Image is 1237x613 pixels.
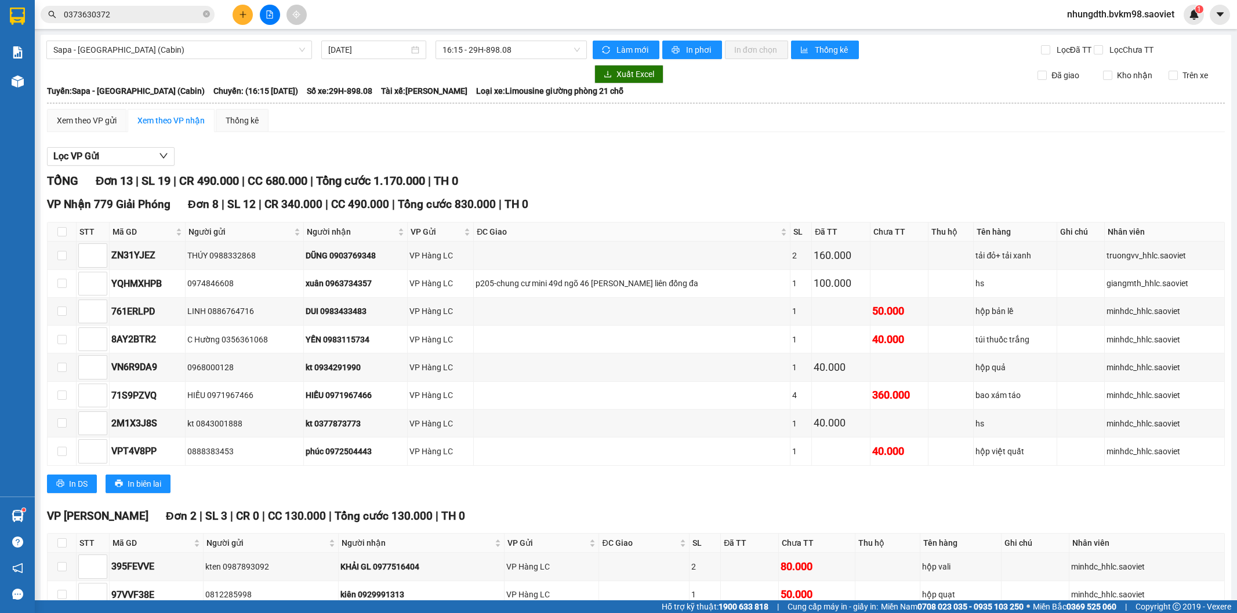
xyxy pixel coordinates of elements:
sup: 1 [1195,5,1203,13]
span: Cung cấp máy in - giấy in: [788,600,878,613]
div: 4 [792,389,810,402]
span: ĐC Giao [602,537,677,549]
span: download [604,70,612,79]
div: xuân 0963734357 [306,277,405,290]
div: hộp quạt [922,588,999,601]
span: In phơi [686,43,713,56]
span: Tổng cước 130.000 [335,509,433,523]
input: 12/09/2025 [328,43,409,56]
div: hộp vali [922,560,999,573]
span: Người gửi [206,537,327,549]
span: printer [115,479,123,488]
div: 1 [792,277,810,290]
span: | [136,174,139,188]
span: | [173,174,176,188]
div: túi thuốc trắng [975,333,1055,346]
td: VP Hàng LC [408,353,474,381]
td: 71S9PZVQ [110,382,186,410]
div: VP Hàng LC [409,417,471,430]
span: Đã giao [1047,69,1084,82]
div: 0888383453 [187,445,302,458]
th: Thu hộ [855,534,920,553]
span: | [436,509,438,523]
td: VP Hàng LC [505,581,600,609]
div: VP Hàng LC [506,588,597,601]
span: | [1125,600,1127,613]
span: TH 0 [434,174,458,188]
span: printer [672,46,681,55]
div: THÚY 0988332868 [187,249,302,262]
span: CR 490.000 [179,174,239,188]
button: printerIn biên lai [106,475,171,493]
div: kiên 0929991313 [340,588,502,601]
span: Tổng cước 830.000 [398,198,496,211]
button: aim [286,5,307,25]
th: Nhân viên [1105,222,1225,242]
td: VP Hàng LC [408,242,474,269]
span: Xuất Excel [616,68,654,81]
button: caret-down [1210,5,1230,25]
button: Lọc VP Gửi [47,147,175,166]
div: YẾN 0983115734 [306,333,405,346]
span: Trên xe [1178,69,1213,82]
strong: 0369 525 060 [1066,602,1116,611]
div: 50.000 [872,303,927,319]
div: VP Hàng LC [409,333,471,346]
div: hs [975,277,1055,290]
button: downloadXuất Excel [594,65,663,83]
div: kt 0843001888 [187,417,302,430]
span: aim [292,10,300,19]
td: VP Hàng LC [408,326,474,353]
span: Làm mới [616,43,650,56]
div: 2 [792,249,810,262]
strong: 0708 023 035 - 0935 103 250 [917,602,1024,611]
span: | [499,198,502,211]
span: CC 490.000 [331,198,389,211]
img: logo-vxr [10,8,25,25]
div: KHẢI GL 0977516404 [340,560,502,573]
button: syncLàm mới [593,41,659,59]
td: 8AY2BTR2 [110,326,186,353]
span: ĐC Giao [477,225,778,238]
span: | [777,600,779,613]
div: VN6R9DA9 [111,360,183,374]
span: SL 19 [142,174,171,188]
td: 761ERLPD [110,298,186,326]
div: LINH 0886764716 [187,305,302,318]
span: CC 680.000 [248,174,307,188]
input: Tìm tên, số ĐT hoặc mã đơn [64,8,201,21]
div: ZN31YJEZ [111,248,183,262]
td: 395FEVVE [110,553,204,581]
span: SL 12 [227,198,256,211]
div: phúc 0972504443 [306,445,405,458]
div: VP Hàng LC [409,249,471,262]
span: 1 [1197,5,1201,13]
th: STT [77,534,110,553]
span: Người gửi [188,225,292,238]
span: Tổng cước 1.170.000 [316,174,425,188]
th: Chưa TT [870,222,929,242]
span: copyright [1173,603,1181,611]
span: Số xe: 29H-898.08 [307,85,372,97]
th: Đã TT [812,222,870,242]
div: C Hường 0356361068 [187,333,302,346]
span: close-circle [203,10,210,17]
div: VP Hàng LC [409,305,471,318]
span: Sapa - Hà Nội (Cabin) [53,41,305,59]
div: 2M1X3J8S [111,416,183,430]
span: | [392,198,395,211]
button: In đơn chọn [725,41,788,59]
span: VP Gửi [411,225,462,238]
span: Loại xe: Limousine giường phòng 21 chỗ [476,85,623,97]
div: 80.000 [781,559,853,575]
span: file-add [266,10,274,19]
div: YQHMXHPB [111,276,183,291]
span: Người nhận [342,537,492,549]
div: 0968000128 [187,361,302,374]
span: Đơn 8 [188,198,219,211]
span: | [310,174,313,188]
div: truongvv_hhlc.saoviet [1107,249,1223,262]
img: icon-new-feature [1189,9,1199,20]
span: Miền Bắc [1033,600,1116,613]
div: minhdc_hhlc.saoviet [1107,361,1223,374]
